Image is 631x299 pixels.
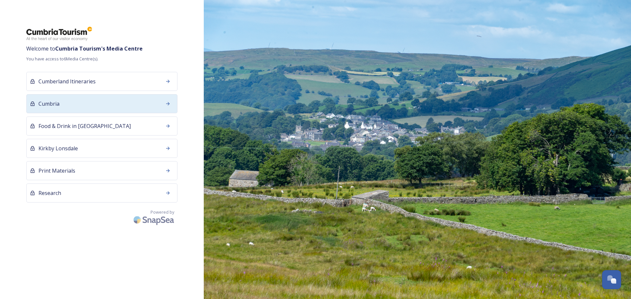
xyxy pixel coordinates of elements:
[55,45,143,52] strong: Cumbria Tourism 's Media Centre
[26,56,177,62] span: You have access to 6 Media Centre(s).
[38,77,96,85] span: Cumberland Itineraries
[26,94,177,117] a: Cumbria
[38,189,61,197] span: Research
[131,212,177,227] img: SnapSea Logo
[602,270,621,289] button: Open Chat
[26,72,177,94] a: Cumberland Itineraries
[38,167,75,175] span: Print Materials
[26,117,177,139] a: Food & Drink in [GEOGRAPHIC_DATA]
[26,26,92,41] img: ct_logo.png
[38,100,59,108] span: Cumbria
[38,144,78,152] span: Kirkby Lonsdale
[26,161,177,183] a: Print Materials
[151,209,174,215] span: Powered by
[26,183,177,206] a: Research
[26,45,177,53] span: Welcome to
[26,139,177,161] a: Kirkby Lonsdale
[38,122,131,130] span: Food & Drink in [GEOGRAPHIC_DATA]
